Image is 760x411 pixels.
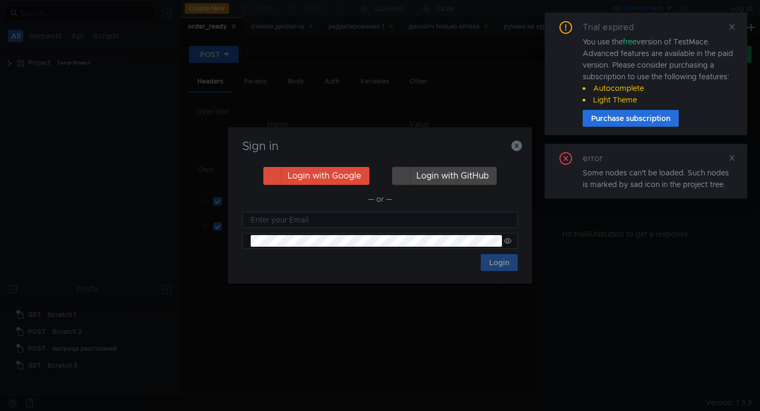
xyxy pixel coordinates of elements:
[583,152,615,165] div: error
[251,214,511,226] input: Enter your Email
[583,36,735,106] div: You use the version of TestMace. Advanced features are available in the paid version. Please cons...
[583,82,735,94] li: Autocomplete
[242,193,518,205] div: — or —
[583,167,735,190] div: Some nodes can't be loaded. Such nodes is marked by sad icon in the project tree.
[583,21,647,34] div: Trial expired
[583,110,679,127] button: Purchase subscription
[583,94,735,106] li: Light Theme
[241,140,519,153] h3: Sign in
[623,37,636,46] span: free
[392,167,497,185] button: Login with GitHub
[263,167,369,185] button: Login with Google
